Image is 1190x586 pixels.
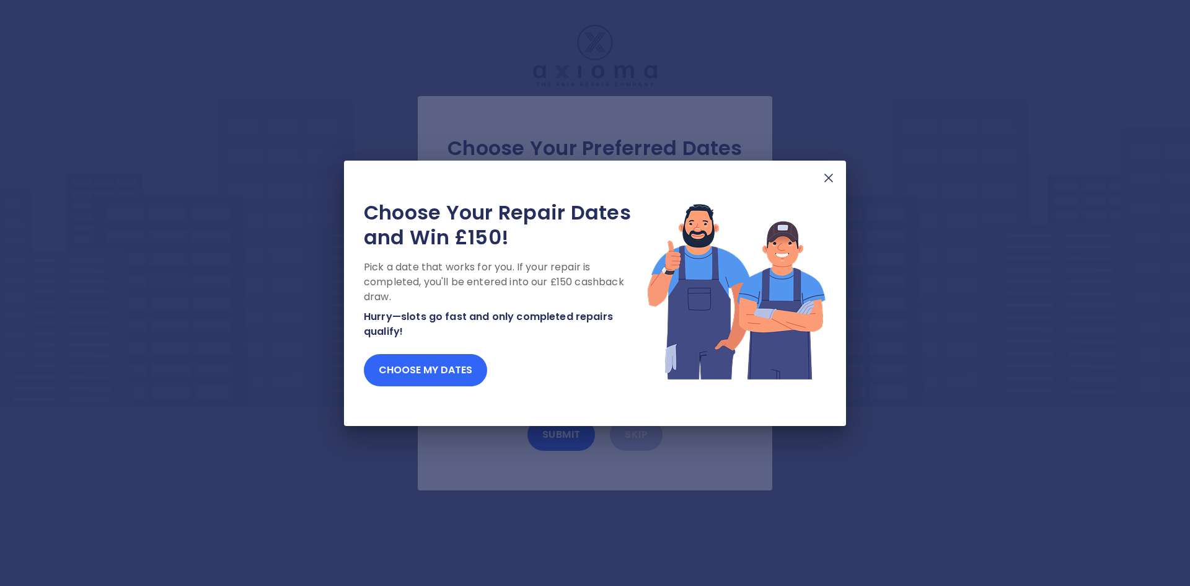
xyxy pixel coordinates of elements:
[364,309,646,339] p: Hurry—slots go fast and only completed repairs qualify!
[364,200,646,250] h2: Choose Your Repair Dates and Win £150!
[646,200,826,381] img: Lottery
[364,354,487,386] button: Choose my dates
[364,260,646,304] p: Pick a date that works for you. If your repair is completed, you'll be entered into our £150 cash...
[821,171,836,185] img: X Mark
